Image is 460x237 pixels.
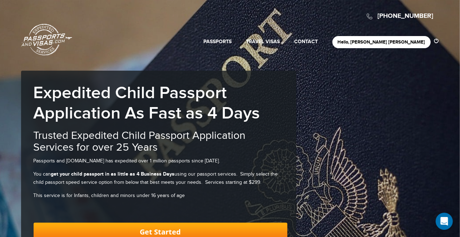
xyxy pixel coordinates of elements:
p: This service is for Infants, children and minors under 16 years of age [34,192,287,200]
a: Travel Visas [246,39,280,45]
strong: get your child passport in as little as 4 Business Days [51,171,175,177]
p: You can using our passport services. Simply select the child passport speed service option from b... [34,170,287,186]
h2: Trusted Expedited Child Passport Application Services for over 25 Years [34,130,287,153]
b: Expedited Child Passport Application As Fast as 4 Days [34,83,260,123]
a: Hello, [PERSON_NAME] [PERSON_NAME] [338,39,425,45]
div: Open Intercom Messenger [436,213,453,230]
a: Passports [204,39,232,45]
a: Contact [295,39,318,45]
p: Passports and [DOMAIN_NAME] has expedited over 1 million passports since [DATE]. [34,157,287,165]
a: [PHONE_NUMBER] [378,12,434,20]
a: Passports & [DOMAIN_NAME] [21,24,72,56]
iframe: Customer reviews powered by Trustpilot [34,205,287,212]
